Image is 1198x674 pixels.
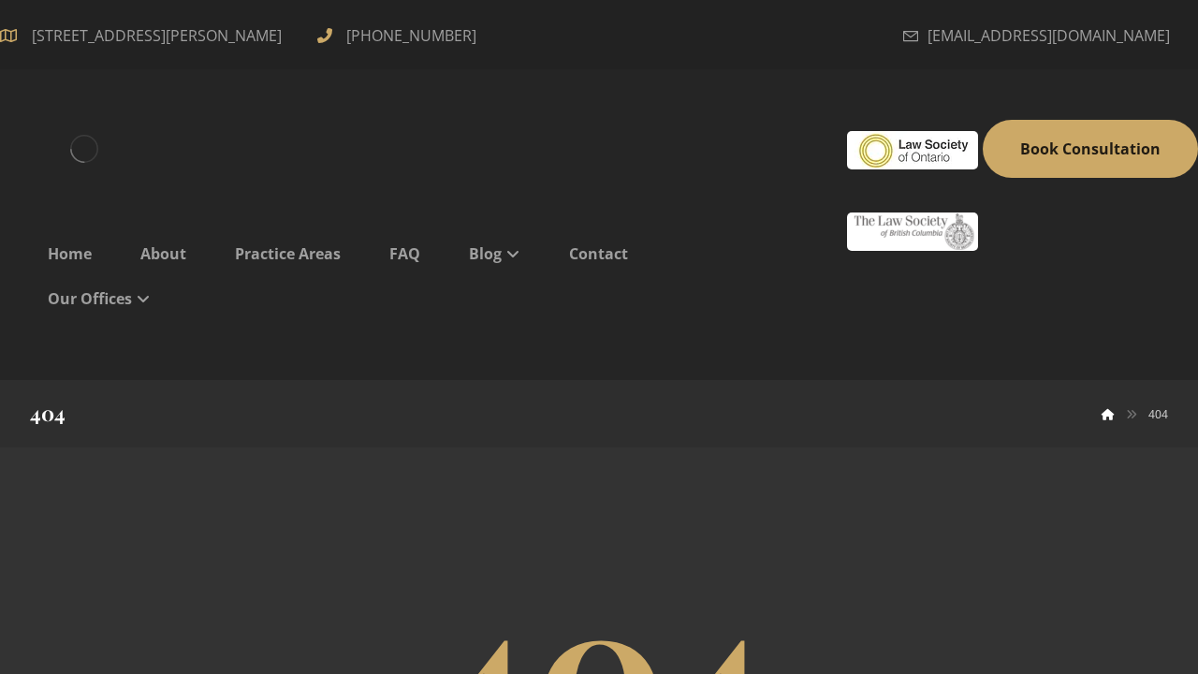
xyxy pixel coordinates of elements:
[235,243,341,264] span: Practice Areas
[212,231,364,276] a: Practice Areas
[24,231,115,276] a: Home
[48,288,132,309] span: Our Offices
[389,243,420,264] span: FAQ
[48,243,92,264] span: Home
[983,120,1198,178] a: Book Consultation
[847,131,978,169] img: #
[569,243,628,264] span: Contact
[30,399,66,428] h1: 404
[24,276,174,321] a: Our Offices
[1020,139,1161,159] span: Book Consultation
[24,21,289,51] span: [STREET_ADDRESS][PERSON_NAME]
[446,231,544,276] a: Blog
[342,21,481,51] span: [PHONE_NUMBER]
[928,21,1170,51] span: [EMAIL_ADDRESS][DOMAIN_NAME]
[117,231,210,276] a: About
[366,231,444,276] a: FAQ
[469,243,502,264] span: Blog
[1102,406,1115,422] a: Arora Law Services
[317,23,481,44] a: [PHONE_NUMBER]
[847,212,978,251] img: #
[546,231,651,276] a: Contact
[140,243,186,264] span: About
